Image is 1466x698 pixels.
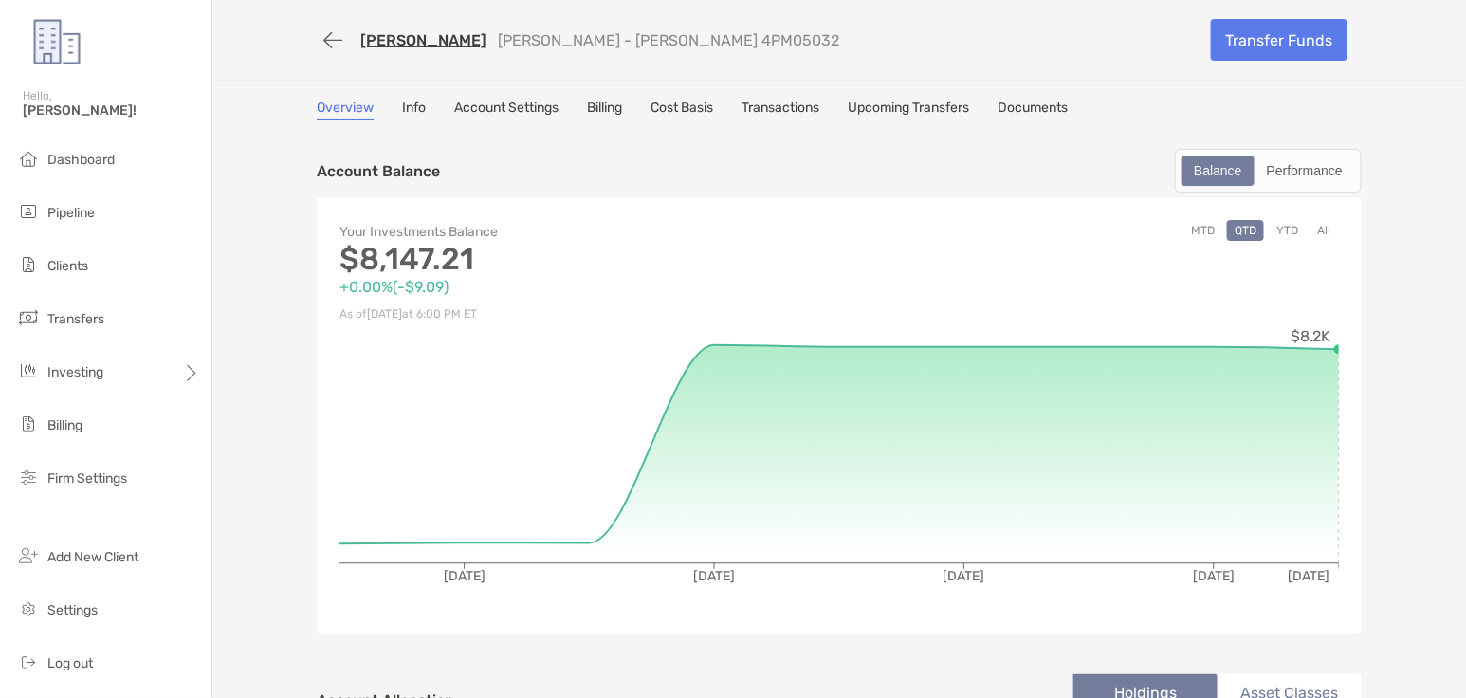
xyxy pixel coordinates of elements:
img: firm-settings icon [17,466,40,488]
tspan: [DATE] [944,568,985,584]
img: Zoe Logo [23,8,91,76]
a: Overview [317,100,374,120]
span: Settings [47,602,98,618]
a: Account Settings [454,100,559,120]
tspan: [DATE] [1288,568,1329,584]
span: Pipeline [47,205,95,221]
img: logout icon [17,651,40,673]
tspan: [DATE] [1193,568,1235,584]
span: Dashboard [47,152,115,168]
img: dashboard icon [17,147,40,170]
p: As of [DATE] at 6:00 PM ET [339,303,839,326]
tspan: [DATE] [693,568,735,584]
span: Investing [47,364,103,380]
img: investing icon [17,359,40,382]
tspan: [DATE] [444,568,486,584]
button: All [1310,220,1339,241]
div: segmented control [1175,149,1362,193]
span: Clients [47,258,88,274]
a: Billing [587,100,622,120]
span: Billing [47,417,82,433]
img: add_new_client icon [17,544,40,567]
span: Log out [47,655,93,671]
a: Documents [998,100,1068,120]
a: Cost Basis [651,100,713,120]
p: +0.00% ( -$9.09 ) [339,275,839,299]
span: Firm Settings [47,470,127,487]
div: Balance [1183,157,1253,184]
span: Add New Client [47,549,138,565]
img: settings icon [17,597,40,620]
span: Transfers [47,311,104,327]
button: QTD [1227,220,1264,241]
p: $8,147.21 [339,248,839,271]
p: Account Balance [317,159,440,183]
button: MTD [1183,220,1222,241]
button: YTD [1269,220,1306,241]
p: [PERSON_NAME] - [PERSON_NAME] 4PM05032 [498,31,839,49]
img: pipeline icon [17,200,40,223]
a: [PERSON_NAME] [360,31,486,49]
img: billing icon [17,413,40,435]
a: Transfer Funds [1211,19,1347,61]
a: Upcoming Transfers [848,100,969,120]
tspan: $8.2K [1291,327,1331,345]
span: [PERSON_NAME]! [23,102,200,119]
a: Transactions [742,100,819,120]
img: clients icon [17,253,40,276]
div: Performance [1256,157,1353,184]
a: Info [402,100,426,120]
img: transfers icon [17,306,40,329]
p: Your Investments Balance [339,220,839,244]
